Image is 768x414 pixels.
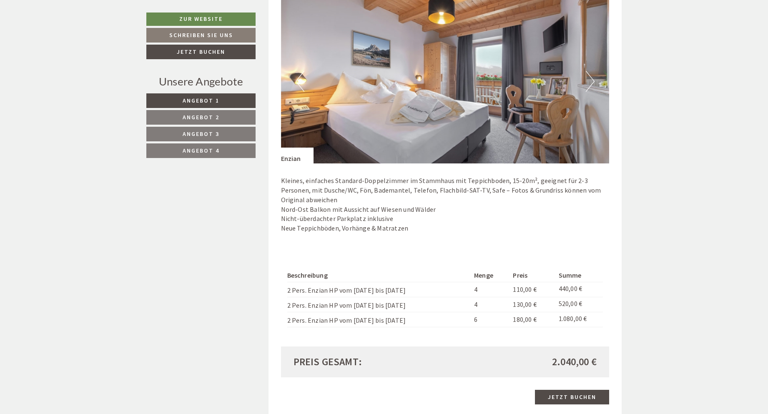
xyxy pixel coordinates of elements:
a: Jetzt buchen [146,45,256,59]
a: Jetzt buchen [535,390,609,404]
td: 2 Pers. Enzian HP vom [DATE] bis [DATE] [287,312,471,327]
td: 4 [471,297,509,312]
span: Angebot 3 [183,130,219,138]
div: Enzian [281,148,314,163]
button: Previous [296,71,304,92]
a: Zur Website [146,13,256,26]
td: 2 Pers. Enzian HP vom [DATE] bis [DATE] [287,282,471,297]
th: Beschreibung [287,269,471,282]
span: 180,00 € [513,315,537,324]
span: 2.040,00 € [552,355,597,369]
td: 520,00 € [555,297,603,312]
button: Next [586,71,595,92]
span: Angebot 1 [183,97,219,104]
span: 130,00 € [513,300,537,309]
p: Kleines, einfaches Standard-Doppelzimmer im Stammhaus mit Teppichboden, 15-20m², geeignet für 2-3... [281,176,610,233]
td: 4 [471,282,509,297]
a: Schreiben Sie uns [146,28,256,43]
div: Unsere Angebote [146,74,256,89]
td: 1.080,00 € [555,312,603,327]
div: Guten Tag, wie können wir Ihnen helfen? [7,23,136,48]
th: Preis [509,269,555,282]
div: Dienstag [144,7,185,21]
div: [GEOGRAPHIC_DATA] [13,25,132,31]
td: 440,00 € [555,282,603,297]
th: Menge [471,269,509,282]
span: 110,00 € [513,285,537,294]
div: Preis gesamt: [287,355,445,369]
small: 11:06 [13,41,132,47]
th: Summe [555,269,603,282]
button: Senden [279,220,329,234]
td: 6 [471,312,509,327]
span: Angebot 2 [183,113,219,121]
span: Angebot 4 [183,147,219,154]
td: 2 Pers. Enzian HP vom [DATE] bis [DATE] [287,297,471,312]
